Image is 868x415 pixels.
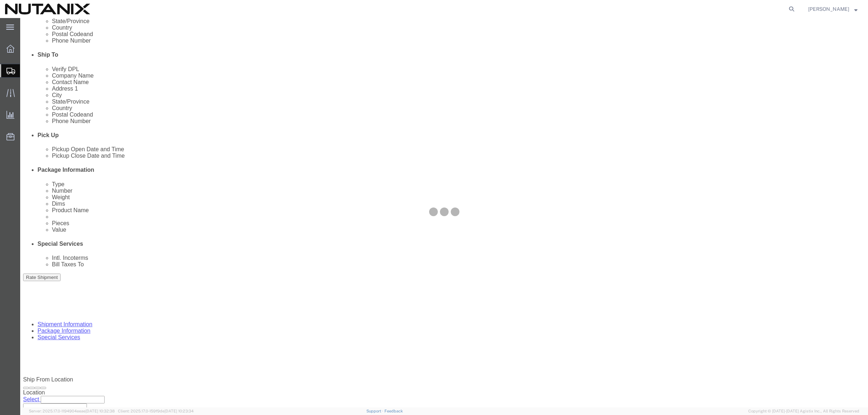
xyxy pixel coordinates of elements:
[5,4,90,14] img: logo
[118,409,194,413] span: Client: 2025.17.0-159f9de
[808,5,849,13] span: Stephanie Guadron
[808,5,858,13] button: [PERSON_NAME]
[748,408,859,414] span: Copyright © [DATE]-[DATE] Agistix Inc., All Rights Reserved
[164,409,194,413] span: [DATE] 10:23:34
[85,409,115,413] span: [DATE] 10:32:38
[366,409,384,413] a: Support
[384,409,403,413] a: Feedback
[29,409,115,413] span: Server: 2025.17.0-1194904eeae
